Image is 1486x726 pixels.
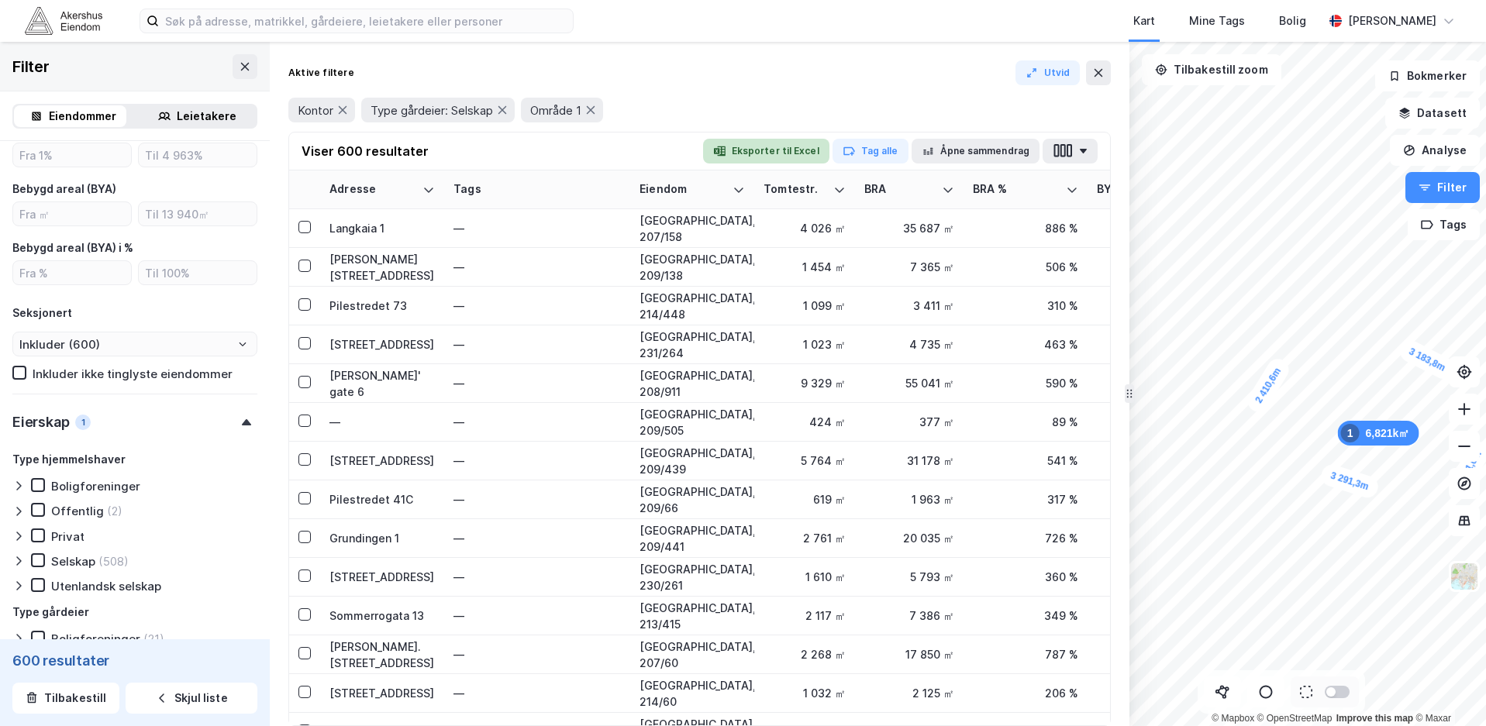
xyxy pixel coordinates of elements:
div: Boligforeninger [51,631,140,646]
div: 600 resultater [12,652,257,670]
div: Map marker [1338,421,1419,446]
div: BRA [864,182,936,197]
div: (508) [98,554,129,569]
div: Type hjemmelshaver [12,450,126,469]
div: 349 % [973,607,1078,624]
div: 317 % [973,491,1078,508]
div: 687 ㎡ [1097,336,1187,353]
div: Utenlandsk selskap [51,579,161,594]
div: Mine Tags [1189,12,1245,30]
div: 726 % [973,530,1078,546]
input: Søk på adresse, matrikkel, gårdeiere, leietakere eller personer [159,9,573,33]
div: Viser 600 resultater [302,142,429,160]
div: [PERSON_NAME][STREET_ADDRESS] [329,251,435,284]
img: akershus-eiendom-logo.9091f326c980b4bce74ccdd9f866810c.svg [25,7,102,34]
div: 590 % [973,375,1078,391]
a: OpenStreetMap [1257,713,1333,724]
span: Kontor [298,103,333,118]
div: 9 329 ㎡ [764,375,846,391]
div: [GEOGRAPHIC_DATA], 214/60 [640,677,745,710]
a: Mapbox [1212,713,1254,724]
div: 1 788 ㎡ [1097,607,1187,624]
div: [STREET_ADDRESS] [329,336,435,353]
button: Bokmerker [1375,60,1480,91]
div: 1 [1341,424,1360,442]
div: [PERSON_NAME]. [STREET_ADDRESS] [329,638,435,671]
div: Seksjonert [12,304,72,322]
div: Bebygd areal (BYA) [12,180,116,198]
div: Langkaia 1 [329,220,435,236]
input: Til 100% [139,261,257,284]
div: 8 188 ㎡ [1097,375,1187,391]
div: 17 850 ㎡ [864,646,954,662]
div: 541 % [973,452,1078,469]
button: Tilbakestill zoom [1142,54,1281,85]
div: [GEOGRAPHIC_DATA], 209/66 [640,483,745,516]
div: Bolig [1279,12,1306,30]
div: 2 268 ㎡ [764,646,846,662]
div: 463 % [973,336,1078,353]
div: [STREET_ADDRESS] [329,685,435,701]
div: [GEOGRAPHIC_DATA], 209/441 [640,522,745,555]
div: BRA % [973,182,1060,197]
div: 55 041 ㎡ [864,375,954,391]
button: Tilbakestill [12,683,119,714]
div: 506 % [973,259,1078,275]
div: — [453,255,621,280]
input: Fra ㎡ [13,202,131,225]
button: Datasett [1385,98,1480,129]
div: 1 029 ㎡ [1097,569,1187,585]
div: Inkluder ikke tinglyste eiendommer [33,366,233,381]
div: — [453,371,621,396]
span: Område 1 [530,103,581,118]
div: 619 ㎡ [764,491,846,508]
div: 89 % [973,414,1078,430]
div: 997 ㎡ [1097,298,1187,314]
div: 2 205 ㎡ [1097,646,1187,662]
div: — [453,410,621,435]
button: Filter [1405,172,1480,203]
div: 3 411 ㎡ [864,298,954,314]
div: 787 % [973,646,1078,662]
div: — [453,526,621,551]
div: [STREET_ADDRESS] [329,569,435,585]
div: [PERSON_NAME]' gate 6 [329,367,435,400]
iframe: Chat Widget [1408,652,1486,726]
div: 10 ㎡ [1097,259,1187,275]
div: — [453,332,621,357]
div: Kart [1133,12,1155,30]
div: Pilestredet 41C [329,491,435,508]
div: Aktive filtere [288,67,354,79]
div: 31 178 ㎡ [864,452,954,469]
div: 352 ㎡ [1097,685,1187,701]
div: Adresse [329,182,416,197]
div: Privat [51,529,84,544]
input: Til 4 963% [139,143,257,167]
div: — [453,642,621,667]
div: 5 793 ㎡ [864,569,954,585]
div: 2 117 ㎡ [764,607,846,624]
div: [GEOGRAPHIC_DATA], 207/158 [640,212,745,245]
div: Kontrollprogram for chat [1408,652,1486,726]
div: Leietakere [177,107,236,126]
div: 2 125 ㎡ [864,685,954,701]
div: [GEOGRAPHIC_DATA], 209/439 [640,445,745,477]
div: — [453,604,621,628]
div: [GEOGRAPHIC_DATA], 213/415 [640,600,745,632]
div: 5 030 ㎡ [1097,220,1187,236]
div: 5 764 ㎡ [764,452,846,469]
div: Map marker [1396,337,1457,383]
a: Improve this map [1336,713,1413,724]
div: 2 683 ㎡ [1097,530,1187,546]
div: 1 099 ㎡ [764,298,846,314]
div: — [453,449,621,473]
button: Tags [1408,209,1480,240]
div: 1 023 ㎡ [764,336,846,353]
div: Tomtestr. [764,182,827,197]
div: Grundingen 1 [329,530,435,546]
div: Type gårdeier [12,603,89,621]
div: 604 ㎡ [1097,491,1187,508]
div: 1 963 ㎡ [864,491,954,508]
button: Analyse [1390,135,1480,166]
input: Til 13 940㎡ [139,202,257,225]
